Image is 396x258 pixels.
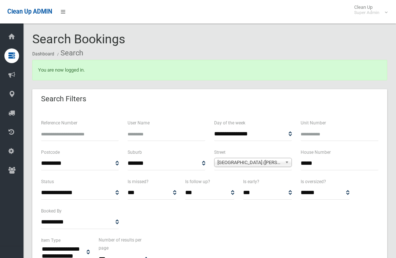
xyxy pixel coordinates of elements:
label: Suburb [128,148,142,156]
small: Super Admin [354,10,379,15]
label: Day of the week [214,119,245,127]
label: Unit Number [301,119,326,127]
label: Reference Number [41,119,77,127]
label: Street [214,148,225,156]
label: Is early? [243,178,259,186]
label: Number of results per page [99,236,147,252]
header: Search Filters [32,92,95,106]
label: Is follow up? [185,178,210,186]
label: Is oversized? [301,178,326,186]
label: Is missed? [128,178,148,186]
div: You are now logged in. [32,60,387,80]
label: Booked By [41,207,62,215]
span: Clean Up ADMIN [7,8,52,15]
span: Clean Up [351,4,387,15]
span: Search Bookings [32,32,125,46]
label: Status [41,178,54,186]
span: [GEOGRAPHIC_DATA] ([PERSON_NAME][GEOGRAPHIC_DATA][PERSON_NAME]) [217,158,282,167]
label: House Number [301,148,331,156]
li: Search [55,46,83,60]
label: User Name [128,119,150,127]
label: Item Type [41,236,60,244]
a: Dashboard [32,51,54,57]
label: Postcode [41,148,60,156]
